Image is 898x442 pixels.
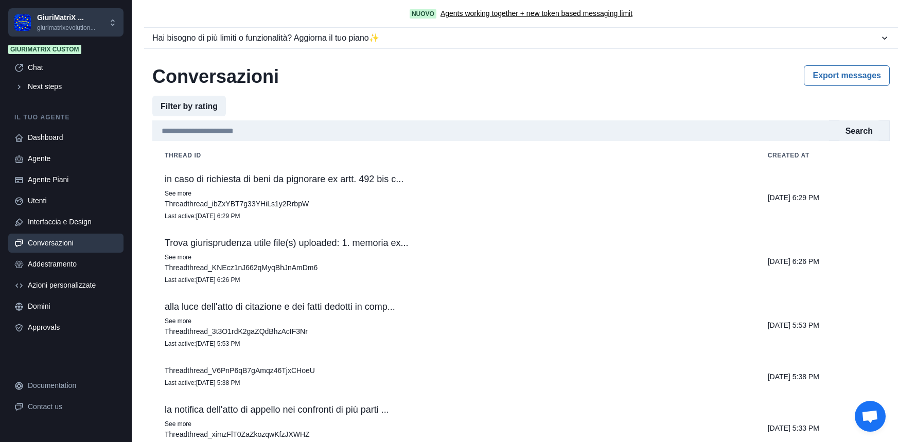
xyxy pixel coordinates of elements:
[28,153,117,164] div: Agente
[8,8,124,37] button: Chakra UIGiuriMatriX ...giurimatrixevolution...
[441,8,632,19] a: Agents working together + new token based messaging limit
[165,339,743,349] p: Last active : [DATE] 5:53 PM
[165,262,743,273] p: Thread thread_KNEcz1nJ662qMyqBhJnAmDm6
[755,229,890,293] td: [DATE] 6:26 PM
[165,365,743,376] p: Thread thread_V6PnP6qB7gAmqz46TjxCHoeU
[8,45,81,54] span: Giurimatrix Custom
[28,217,117,227] div: Interfaccia e Design
[28,380,117,391] div: Documentation
[37,12,95,23] p: GiuriMatriX ...
[28,401,117,412] div: Contact us
[28,81,117,92] div: Next steps
[804,65,890,86] button: Export messages
[755,293,890,357] td: [DATE] 5:53 PM
[28,132,117,143] div: Dashboard
[855,401,886,432] a: Aprire la chat
[152,145,755,166] th: Thread id
[152,65,279,87] h2: Conversazioni
[28,62,117,73] div: Chat
[165,238,743,248] p: Trova giurisprudenza utile file(s) uploaded: 1. memoria ex...
[165,199,743,209] p: Thread thread_ibZxYBT7g33YHiLs1y2RrbpW
[8,113,124,122] p: Il tuo agente
[37,23,95,32] p: giurimatrixevolution...
[165,252,743,262] p: See more
[165,316,743,326] p: See more
[165,174,743,184] p: in caso di richiesta di beni da pignorare ex artt. 492 bis c...
[165,326,743,337] p: Thread thread_3t3O1rdK2gaZQdBhzAcIF3Nr
[165,188,743,199] p: See more
[837,120,881,141] button: Search
[28,301,117,312] div: Domini
[28,322,117,333] div: Approvals
[28,174,117,185] div: Agente Piani
[755,166,890,229] td: [DATE] 6:29 PM
[165,275,743,285] p: Last active : [DATE] 6:26 PM
[8,376,124,395] a: Documentation
[165,378,743,388] p: Last active : [DATE] 5:38 PM
[144,28,898,48] button: Hai bisogno di più limiti o funzionalità? Aggiorna il tuo piano✨
[410,9,436,19] span: Nuovo
[28,196,117,206] div: Utenti
[14,14,31,31] img: Chakra UI
[755,357,890,396] td: [DATE] 5:38 PM
[165,302,743,312] p: alla luce dell'atto di citazione e dei fatti dedotti in comp...
[165,419,743,429] p: See more
[152,96,226,116] button: Filter by rating
[165,211,743,221] p: Last active : [DATE] 6:29 PM
[28,238,117,249] div: Conversazioni
[28,259,117,270] div: Addestramento
[28,280,117,291] div: Azioni personalizzate
[165,429,743,439] p: Thread thread_ximzFlT0ZaZkozqwKfzJXWHZ
[755,145,890,166] th: Created at
[165,404,743,415] p: la notifica dell'atto di appello nei confronti di più parti ...
[152,32,879,44] div: Hai bisogno di più limiti o funzionalità? Aggiorna il tuo piano ✨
